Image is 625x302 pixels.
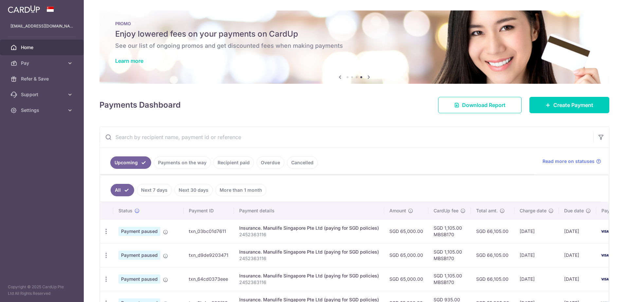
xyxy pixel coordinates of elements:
[118,207,133,214] span: Status
[8,5,40,13] img: CardUp
[428,219,471,243] td: SGD 1,105.00 MBSB170
[543,158,595,165] span: Read more on statuses
[514,243,559,267] td: [DATE]
[598,227,611,235] img: Bank Card
[434,207,458,214] span: CardUp fee
[174,184,213,196] a: Next 30 days
[118,275,160,284] span: Payment paused
[543,158,601,165] a: Read more on statuses
[115,21,594,26] p: PROMO
[428,267,471,291] td: SGD 1,105.00 MBSB170
[559,267,596,291] td: [DATE]
[184,202,234,219] th: Payment ID
[100,127,593,148] input: Search by recipient name, payment id or reference
[21,107,64,114] span: Settings
[111,184,134,196] a: All
[154,156,211,169] a: Payments on the way
[514,219,559,243] td: [DATE]
[118,251,160,260] span: Payment paused
[21,44,64,51] span: Home
[529,97,609,113] a: Create Payment
[559,243,596,267] td: [DATE]
[564,207,584,214] span: Due date
[99,10,609,84] img: Latest Promos banner
[384,267,428,291] td: SGD 65,000.00
[21,91,64,98] span: Support
[514,267,559,291] td: [DATE]
[389,207,406,214] span: Amount
[598,251,611,259] img: Bank Card
[137,184,172,196] a: Next 7 days
[184,219,234,243] td: txn_03bc01d7611
[239,249,379,255] div: Insurance. Manulife Singapore Pte Ltd (paying for SGD policies)
[471,243,514,267] td: SGD 66,105.00
[239,273,379,279] div: Insurance. Manulife Singapore Pte Ltd (paying for SGD policies)
[239,255,379,262] p: 2452363116
[110,156,151,169] a: Upcoming
[21,76,64,82] span: Refer & Save
[21,60,64,66] span: Pay
[476,207,498,214] span: Total amt.
[10,23,73,29] p: [EMAIL_ADDRESS][DOMAIN_NAME]
[234,202,384,219] th: Payment details
[471,267,514,291] td: SGD 66,105.00
[384,219,428,243] td: SGD 65,000.00
[384,243,428,267] td: SGD 65,000.00
[239,225,379,231] div: Insurance. Manulife Singapore Pte Ltd (paying for SGD policies)
[239,231,379,238] p: 2452363116
[118,227,160,236] span: Payment paused
[583,282,618,299] iframe: Opens a widget where you can find more information
[287,156,318,169] a: Cancelled
[99,99,181,111] h4: Payments Dashboard
[471,219,514,243] td: SGD 66,105.00
[428,243,471,267] td: SGD 1,105.00 MBSB170
[257,156,284,169] a: Overdue
[462,101,506,109] span: Download Report
[520,207,546,214] span: Charge date
[115,42,594,50] h6: See our list of ongoing promos and get discounted fees when making payments
[215,184,266,196] a: More than 1 month
[184,267,234,291] td: txn_64cd0373eee
[438,97,522,113] a: Download Report
[598,275,611,283] img: Bank Card
[559,219,596,243] td: [DATE]
[213,156,254,169] a: Recipient paid
[184,243,234,267] td: txn_d9de9203471
[115,29,594,39] h5: Enjoy lowered fees on your payments on CardUp
[115,58,143,64] a: Learn more
[553,101,593,109] span: Create Payment
[239,279,379,286] p: 2452363116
